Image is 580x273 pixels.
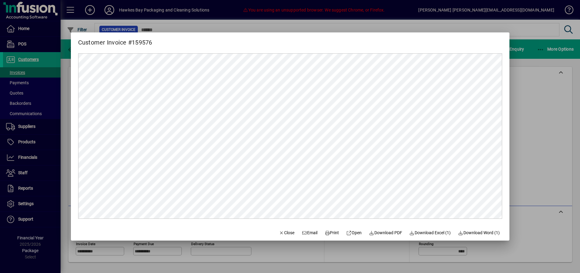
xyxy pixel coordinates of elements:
[407,227,453,238] button: Download Excel (1)
[322,227,342,238] button: Print
[346,230,362,236] span: Open
[302,230,317,236] span: Email
[299,227,320,238] button: Email
[277,227,297,238] button: Close
[458,230,500,236] span: Download Word (1)
[456,227,502,238] button: Download Word (1)
[279,230,295,236] span: Close
[344,227,364,238] a: Open
[366,227,405,238] a: Download PDF
[325,230,339,236] span: Print
[369,230,402,236] span: Download PDF
[71,32,160,47] h2: Customer Invoice #159576
[409,230,451,236] span: Download Excel (1)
